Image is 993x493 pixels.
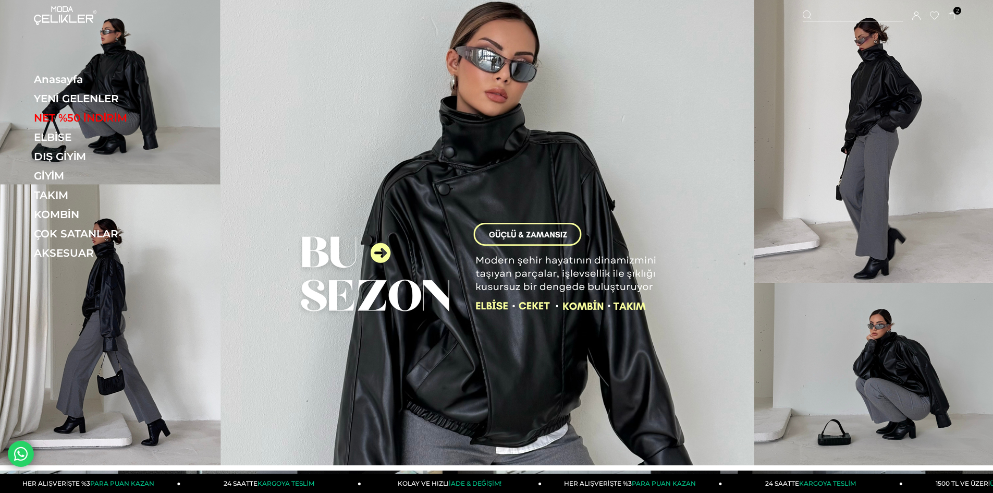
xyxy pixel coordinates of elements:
[181,474,361,493] a: 24 SAATTEKARGOYA TESLİM
[34,208,177,221] a: KOMBİN
[953,7,961,15] span: 2
[34,131,177,143] a: ELBİSE
[258,479,314,487] span: KARGOYA TESLİM
[34,170,177,182] a: GİYİM
[34,150,177,163] a: DIŞ GİYİM
[449,479,501,487] span: İADE & DEĞİŞİM!
[34,189,177,201] a: TAKIM
[361,474,542,493] a: KOLAY VE HIZLIİADE & DEĞİŞİM!
[948,12,956,20] a: 2
[542,474,722,493] a: HER ALIŞVERİŞTE %3PARA PUAN KAZAN
[34,92,177,105] a: YENİ GELENLER
[34,6,96,25] img: logo
[34,73,177,86] a: Anasayfa
[34,227,177,240] a: ÇOK SATANLAR
[34,247,177,259] a: AKSESUAR
[34,112,177,124] a: NET %50 İNDİRİM
[722,474,903,493] a: 24 SAATTEKARGOYA TESLİM
[90,479,154,487] span: PARA PUAN KAZAN
[632,479,696,487] span: PARA PUAN KAZAN
[799,479,855,487] span: KARGOYA TESLİM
